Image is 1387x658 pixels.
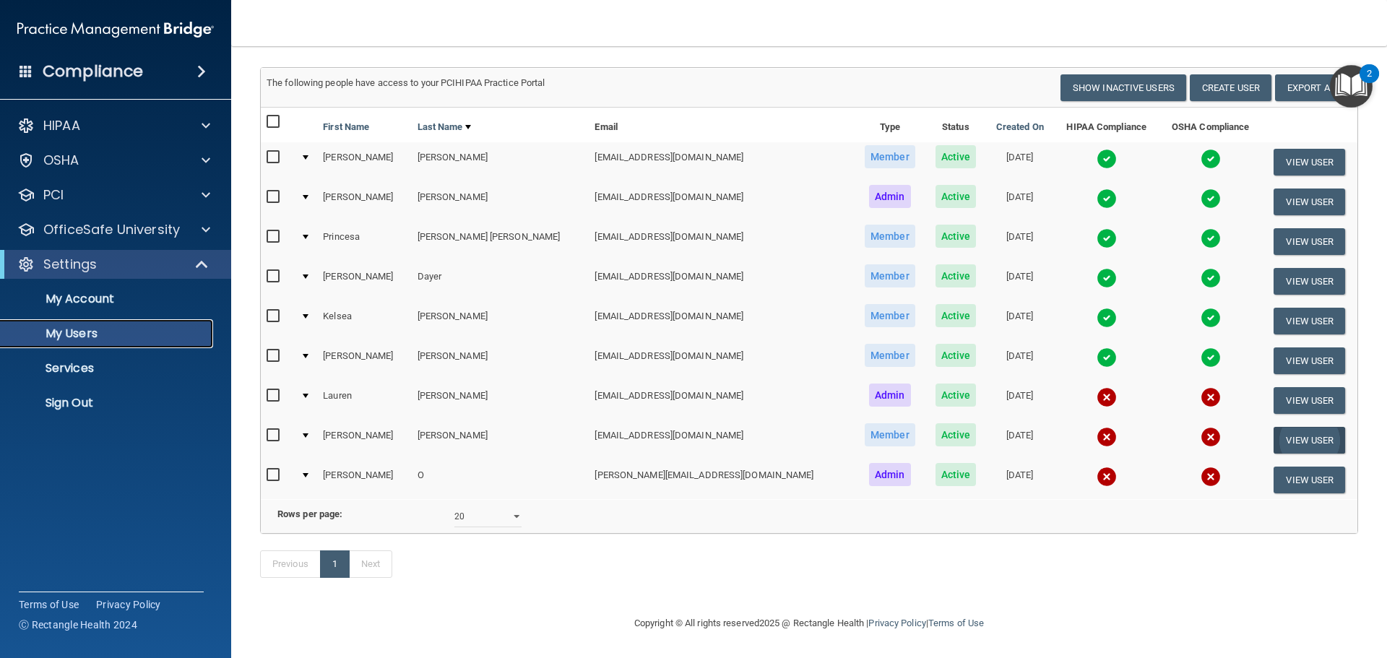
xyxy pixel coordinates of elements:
a: Terms of Use [19,597,79,612]
th: Email [589,108,854,142]
img: cross.ca9f0e7f.svg [1201,467,1221,487]
td: [PERSON_NAME] [412,420,589,460]
img: cross.ca9f0e7f.svg [1201,427,1221,447]
span: Admin [869,384,911,407]
p: Settings [43,256,97,273]
span: Active [936,304,977,327]
td: [PERSON_NAME] [412,341,589,381]
img: tick.e7d51cea.svg [1097,149,1117,169]
span: Member [865,344,915,367]
td: [EMAIL_ADDRESS][DOMAIN_NAME] [589,261,854,301]
p: HIPAA [43,117,80,134]
td: Dayer [412,261,589,301]
span: Active [936,225,977,248]
td: [DATE] [986,381,1054,420]
img: PMB logo [17,15,214,44]
a: OfficeSafe University [17,221,210,238]
button: View User [1274,427,1345,454]
img: cross.ca9f0e7f.svg [1097,427,1117,447]
p: OSHA [43,152,79,169]
span: Member [865,225,915,248]
button: Show Inactive Users [1060,74,1186,101]
button: Open Resource Center, 2 new notifications [1330,65,1373,108]
img: tick.e7d51cea.svg [1097,308,1117,328]
p: OfficeSafe University [43,221,180,238]
td: [EMAIL_ADDRESS][DOMAIN_NAME] [589,301,854,341]
img: tick.e7d51cea.svg [1201,308,1221,328]
td: [PERSON_NAME] [317,261,411,301]
a: PCI [17,186,210,204]
th: OSHA Compliance [1159,108,1262,142]
span: The following people have access to your PCIHIPAA Practice Portal [267,77,545,88]
a: Export All [1275,74,1352,101]
a: 1 [320,550,350,578]
img: tick.e7d51cea.svg [1201,268,1221,288]
td: [EMAIL_ADDRESS][DOMAIN_NAME] [589,182,854,222]
a: OSHA [17,152,210,169]
td: [PERSON_NAME] [412,301,589,341]
img: cross.ca9f0e7f.svg [1201,387,1221,407]
td: [PERSON_NAME][EMAIL_ADDRESS][DOMAIN_NAME] [589,460,854,499]
p: PCI [43,186,64,204]
span: Active [936,463,977,486]
td: [EMAIL_ADDRESS][DOMAIN_NAME] [589,420,854,460]
span: Member [865,264,915,287]
a: Next [349,550,392,578]
img: cross.ca9f0e7f.svg [1097,387,1117,407]
img: tick.e7d51cea.svg [1097,347,1117,368]
td: [DATE] [986,182,1054,222]
img: tick.e7d51cea.svg [1097,189,1117,209]
img: tick.e7d51cea.svg [1201,149,1221,169]
img: cross.ca9f0e7f.svg [1097,467,1117,487]
button: View User [1274,347,1345,374]
button: View User [1274,228,1345,255]
div: 2 [1367,74,1372,92]
p: Sign Out [9,396,207,410]
a: Privacy Policy [96,597,161,612]
button: View User [1274,149,1345,176]
td: [DATE] [986,460,1054,499]
span: Member [865,145,915,168]
span: Active [936,264,977,287]
td: [PERSON_NAME] [412,182,589,222]
span: Active [936,344,977,367]
a: Created On [996,118,1044,136]
a: Settings [17,256,209,273]
img: tick.e7d51cea.svg [1201,347,1221,368]
td: [DATE] [986,222,1054,261]
td: Lauren [317,381,411,420]
td: [PERSON_NAME] [317,341,411,381]
td: [PERSON_NAME] [317,460,411,499]
a: HIPAA [17,117,210,134]
td: [PERSON_NAME] [317,420,411,460]
span: Member [865,423,915,446]
td: [DATE] [986,341,1054,381]
b: Rows per page: [277,508,342,519]
td: [DATE] [986,261,1054,301]
span: Active [936,145,977,168]
button: View User [1274,189,1345,215]
span: Ⓒ Rectangle Health 2024 [19,618,137,632]
button: View User [1274,387,1345,414]
th: Type [855,108,925,142]
td: Princesa [317,222,411,261]
button: View User [1274,308,1345,334]
img: tick.e7d51cea.svg [1097,228,1117,248]
a: Terms of Use [928,618,984,628]
td: [EMAIL_ADDRESS][DOMAIN_NAME] [589,142,854,182]
td: [PERSON_NAME] [317,142,411,182]
span: Active [936,384,977,407]
a: Last Name [418,118,471,136]
td: [DATE] [986,142,1054,182]
span: Admin [869,185,911,208]
img: tick.e7d51cea.svg [1097,268,1117,288]
td: [PERSON_NAME] [PERSON_NAME] [412,222,589,261]
td: [PERSON_NAME] [412,381,589,420]
td: [DATE] [986,420,1054,460]
div: Copyright © All rights reserved 2025 @ Rectangle Health | | [545,600,1073,646]
button: View User [1274,467,1345,493]
img: tick.e7d51cea.svg [1201,189,1221,209]
td: [DATE] [986,301,1054,341]
td: [EMAIL_ADDRESS][DOMAIN_NAME] [589,222,854,261]
h4: Compliance [43,61,143,82]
